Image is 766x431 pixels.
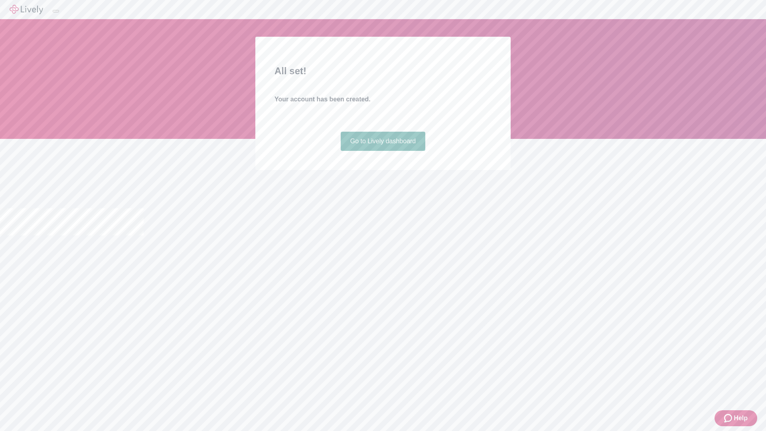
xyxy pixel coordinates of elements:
[274,64,492,78] h2: All set!
[734,413,748,423] span: Help
[274,95,492,104] h4: Your account has been created.
[341,132,426,151] a: Go to Lively dashboard
[724,413,734,423] svg: Zendesk support icon
[10,5,43,14] img: Lively
[53,10,59,12] button: Log out
[715,410,757,426] button: Zendesk support iconHelp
